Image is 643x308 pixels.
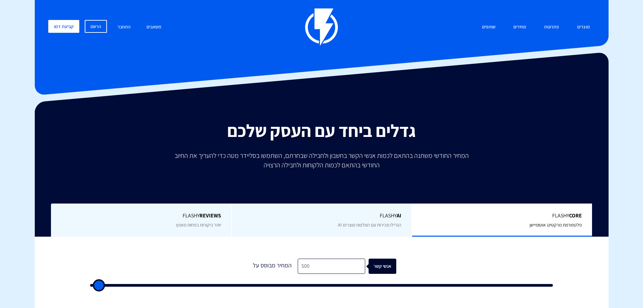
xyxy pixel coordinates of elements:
h2: גדלים ביחד עם העסק שלכם [40,121,604,140]
a: שותפים [477,20,501,34]
span: יותר ביקורות בפחות מאמץ [176,222,221,228]
a: מוצרים [572,20,595,34]
a: משאבים [141,20,166,34]
span: Flashy [422,212,582,220]
span: פלטפורמת מרקטינג אוטומיישן [530,222,582,228]
b: REVIEWS [199,212,221,219]
div: המחיר מבוסס על [247,259,298,274]
a: מחירים [508,20,531,34]
a: התחבר [112,20,136,34]
a: הרשם [85,20,107,33]
p: המחיר החודשי משתנה בהתאם לכמות אנשי הקשר בחשבון ולחבילה שבחרתם, השתמשו בסליידר מטה כדי להעריך את ... [170,151,474,170]
span: הגדילו מכירות עם המלצות מוצרים AI [338,222,401,228]
span: Flashy [242,212,402,220]
a: פתרונות [539,20,564,34]
span: Flashy [61,212,221,220]
div: אנשי קשר [372,259,400,274]
b: Core [569,212,582,219]
b: AI [397,212,401,219]
a: קביעת דמו [48,20,79,33]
